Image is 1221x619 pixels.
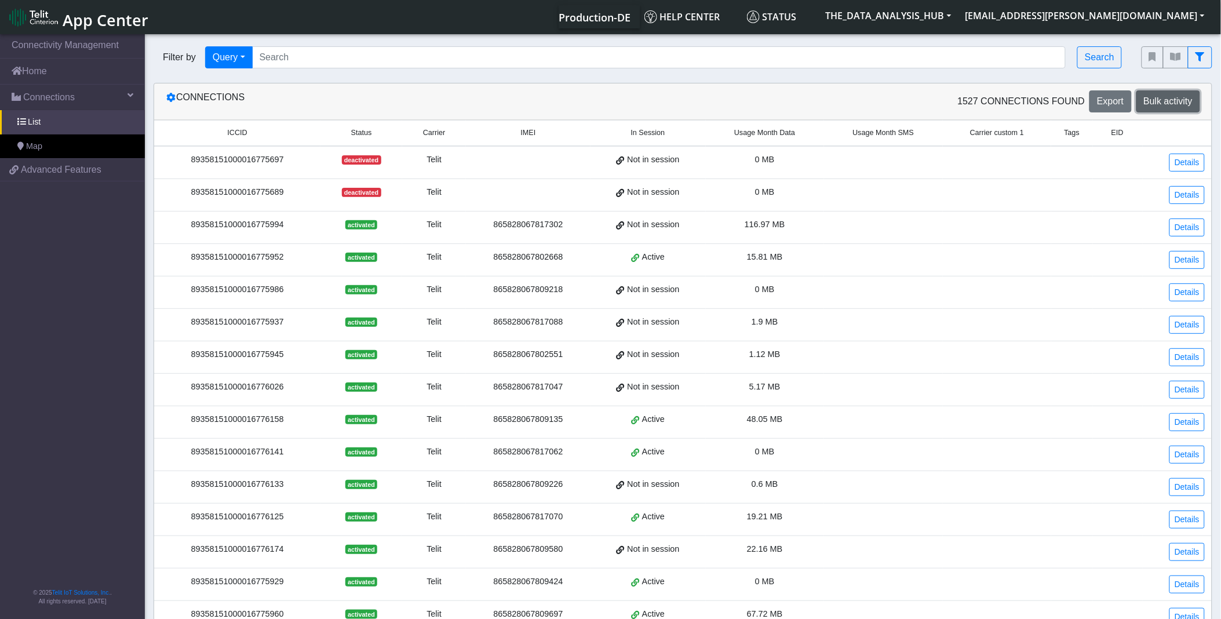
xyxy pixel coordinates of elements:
[21,163,101,177] span: Advanced Features
[345,220,377,230] span: activated
[473,381,583,394] div: 865828067817047
[161,348,314,361] div: 89358151000016775945
[642,251,665,264] span: Active
[747,414,783,424] span: 48.05 MB
[640,5,742,28] a: Help center
[747,609,783,618] span: 67.72 MB
[345,350,377,359] span: activated
[473,543,583,556] div: 865828067809580
[627,154,679,166] span: Not in session
[631,128,665,139] span: In Session
[559,10,631,24] span: Production-DE
[345,318,377,327] span: activated
[1169,543,1205,561] a: Details
[642,511,665,523] span: Active
[521,128,536,139] span: IMEI
[345,253,377,262] span: activated
[970,128,1024,139] span: Carrier custom 1
[627,283,679,296] span: Not in session
[752,479,778,489] span: 0.6 MB
[1169,154,1205,172] a: Details
[351,128,372,139] span: Status
[473,413,583,426] div: 865828067809135
[154,50,205,64] span: Filter by
[345,610,377,619] span: activated
[1077,46,1122,68] button: Search
[819,5,958,26] button: THE_DATA_ANALYSIS_HUB
[28,116,41,129] span: List
[161,316,314,329] div: 89358151000016775937
[644,10,657,23] img: knowledge.svg
[1111,128,1124,139] span: EID
[473,316,583,329] div: 865828067817088
[747,512,783,521] span: 19.21 MB
[252,46,1066,68] input: Search...
[1144,96,1193,106] span: Bulk activity
[747,544,783,554] span: 22.16 MB
[742,5,819,28] a: Status
[642,446,665,458] span: Active
[1169,219,1205,236] a: Details
[1065,128,1080,139] span: Tags
[409,413,460,426] div: Telit
[161,478,314,491] div: 89358151000016776133
[157,90,683,112] div: Connections
[1089,90,1131,112] button: Export
[409,576,460,588] div: Telit
[161,576,314,588] div: 89358151000016775929
[409,381,460,394] div: Telit
[26,140,42,153] span: Map
[749,382,781,391] span: 5.17 MB
[627,348,679,361] span: Not in session
[627,316,679,329] span: Not in session
[755,187,775,196] span: 0 MB
[644,10,720,23] span: Help center
[1142,46,1212,68] div: fitlers menu
[63,9,148,31] span: App Center
[161,251,314,264] div: 89358151000016775952
[642,413,665,426] span: Active
[161,283,314,296] div: 89358151000016775986
[747,10,760,23] img: status.svg
[409,511,460,523] div: Telit
[345,383,377,392] span: activated
[627,219,679,231] span: Not in session
[627,543,679,556] span: Not in session
[1169,413,1205,431] a: Details
[345,545,377,554] span: activated
[1169,283,1205,301] a: Details
[227,128,247,139] span: ICCID
[627,381,679,394] span: Not in session
[752,317,778,326] span: 1.9 MB
[958,94,1085,108] span: 1527 Connections found
[755,447,775,456] span: 0 MB
[755,577,775,586] span: 0 MB
[1169,381,1205,399] a: Details
[1169,348,1205,366] a: Details
[409,154,460,166] div: Telit
[745,220,785,229] span: 116.97 MB
[409,251,460,264] div: Telit
[161,511,314,523] div: 89358151000016776125
[734,128,795,139] span: Usage Month Data
[409,219,460,231] div: Telit
[409,446,460,458] div: Telit
[161,186,314,199] div: 89358151000016775689
[161,154,314,166] div: 89358151000016775697
[473,251,583,264] div: 865828067802668
[161,446,314,458] div: 89358151000016776141
[958,5,1212,26] button: [EMAIL_ADDRESS][PERSON_NAME][DOMAIN_NAME]
[161,219,314,231] div: 89358151000016775994
[473,511,583,523] div: 865828067817070
[161,381,314,394] div: 89358151000016776026
[1169,186,1205,204] a: Details
[1169,446,1205,464] a: Details
[409,186,460,199] div: Telit
[627,186,679,199] span: Not in session
[342,155,381,165] span: deactivated
[749,349,781,359] span: 1.12 MB
[755,285,775,294] span: 0 MB
[409,316,460,329] div: Telit
[747,252,783,261] span: 15.81 MB
[345,577,377,587] span: activated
